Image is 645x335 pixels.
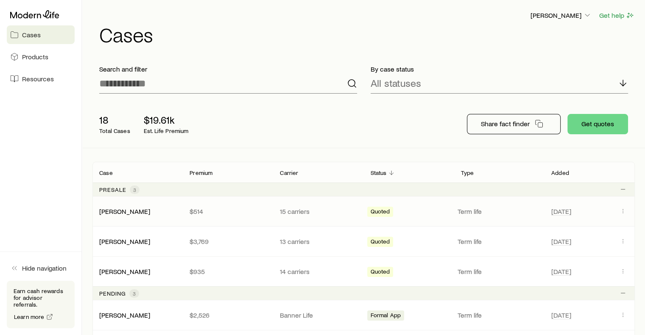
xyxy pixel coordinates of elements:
[144,114,189,126] p: $19.61k
[22,264,67,272] span: Hide navigation
[99,207,150,215] a: [PERSON_NAME]
[7,259,75,277] button: Hide navigation
[99,65,357,73] p: Search and filter
[280,169,298,176] p: Carrier
[371,169,387,176] p: Status
[144,127,189,134] p: Est. Life Premium
[371,312,401,321] span: Formal App
[458,267,541,276] p: Term life
[99,267,150,276] div: [PERSON_NAME]
[551,311,571,319] span: [DATE]
[599,11,635,20] button: Get help
[22,75,54,83] span: Resources
[551,237,571,246] span: [DATE]
[458,311,541,319] p: Term life
[371,208,390,217] span: Quoted
[14,314,45,320] span: Learn more
[280,207,357,216] p: 15 carriers
[133,290,136,297] span: 3
[551,169,569,176] p: Added
[190,237,266,246] p: $3,769
[99,114,130,126] p: 18
[458,237,541,246] p: Term life
[467,114,561,134] button: Share fact finder
[7,47,75,66] a: Products
[280,311,357,319] p: Banner Life
[371,268,390,277] span: Quoted
[190,267,266,276] p: $935
[99,267,150,275] a: [PERSON_NAME]
[99,127,130,134] p: Total Cases
[22,30,41,39] span: Cases
[99,207,150,216] div: [PERSON_NAME]
[371,238,390,247] span: Quoted
[7,281,75,328] div: Earn cash rewards for advisor referrals.Learn more
[99,311,150,319] a: [PERSON_NAME]
[371,65,628,73] p: By case status
[280,267,357,276] p: 14 carriers
[7,25,75,44] a: Cases
[99,169,113,176] p: Case
[99,311,150,320] div: [PERSON_NAME]
[371,77,421,89] p: All statuses
[190,207,266,216] p: $514
[280,237,357,246] p: 13 carriers
[461,169,474,176] p: Type
[190,311,266,319] p: $2,526
[99,24,635,44] h1: Cases
[133,186,136,193] span: 3
[7,69,75,88] a: Resources
[530,11,592,21] button: [PERSON_NAME]
[99,186,126,193] p: Presale
[551,207,571,216] span: [DATE]
[567,114,628,134] button: Get quotes
[14,288,68,308] p: Earn cash rewards for advisor referrals.
[551,267,571,276] span: [DATE]
[22,53,48,61] span: Products
[99,237,150,245] a: [PERSON_NAME]
[190,169,212,176] p: Premium
[458,207,541,216] p: Term life
[99,290,126,297] p: Pending
[99,237,150,246] div: [PERSON_NAME]
[481,119,530,128] p: Share fact finder
[531,11,592,19] p: [PERSON_NAME]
